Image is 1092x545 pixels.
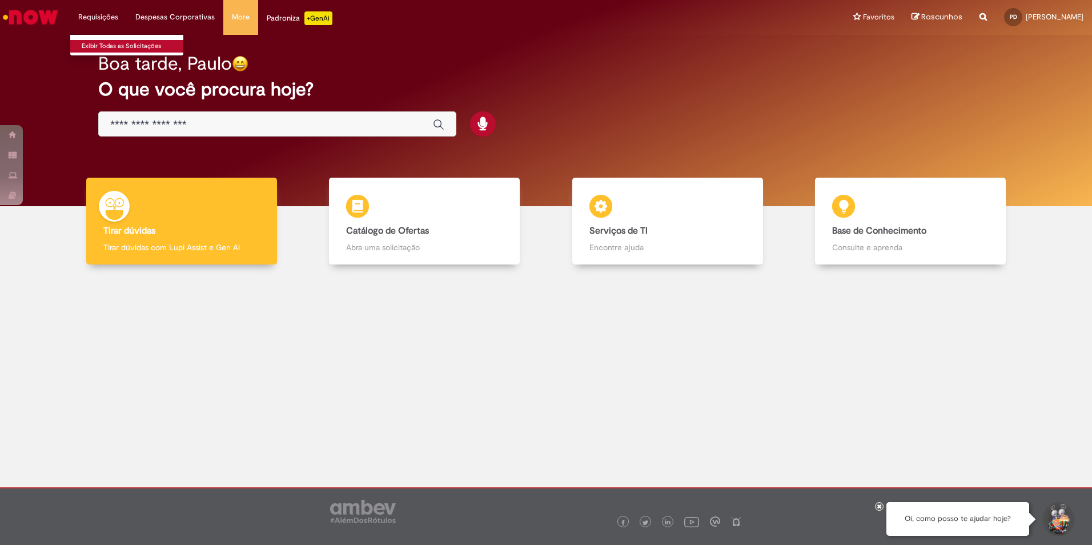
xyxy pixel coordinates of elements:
p: Consulte e aprenda [832,242,989,253]
div: Padroniza [267,11,332,25]
img: ServiceNow [1,6,60,29]
span: [PERSON_NAME] [1026,12,1083,22]
p: +GenAi [304,11,332,25]
a: Serviços de TI Encontre ajuda [546,178,789,265]
p: Abra uma solicitação [346,242,503,253]
span: Rascunhos [921,11,962,22]
a: Tirar dúvidas Tirar dúvidas com Lupi Assist e Gen Ai [60,178,303,265]
a: Catálogo de Ofertas Abra uma solicitação [303,178,547,265]
p: Encontre ajuda [589,242,746,253]
b: Serviços de TI [589,225,648,237]
img: logo_footer_youtube.png [684,514,699,529]
a: Rascunhos [912,12,962,23]
a: Exibir Todas as Solicitações [70,40,196,53]
div: Oi, como posso te ajudar hoje? [886,502,1029,536]
span: Favoritos [863,11,894,23]
span: Requisições [78,11,118,23]
h2: Boa tarde, Paulo [98,54,232,74]
p: Tirar dúvidas com Lupi Assist e Gen Ai [103,242,260,253]
h2: O que você procura hoje? [98,79,994,99]
b: Catálogo de Ofertas [346,225,429,237]
img: logo_footer_naosei.png [731,516,741,527]
ul: Requisições [70,34,184,56]
span: More [232,11,250,23]
b: Base de Conhecimento [832,225,926,237]
button: Iniciar Conversa de Suporte [1041,502,1075,536]
img: happy-face.png [232,55,248,72]
img: logo_footer_facebook.png [620,520,626,526]
b: Tirar dúvidas [103,225,155,237]
img: logo_footer_ambev_rotulo_gray.png [330,500,396,523]
img: logo_footer_twitter.png [643,520,648,526]
span: Despesas Corporativas [135,11,215,23]
img: logo_footer_workplace.png [710,516,720,527]
a: Base de Conhecimento Consulte e aprenda [789,178,1033,265]
img: logo_footer_linkedin.png [665,519,671,526]
span: PD [1010,13,1017,21]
